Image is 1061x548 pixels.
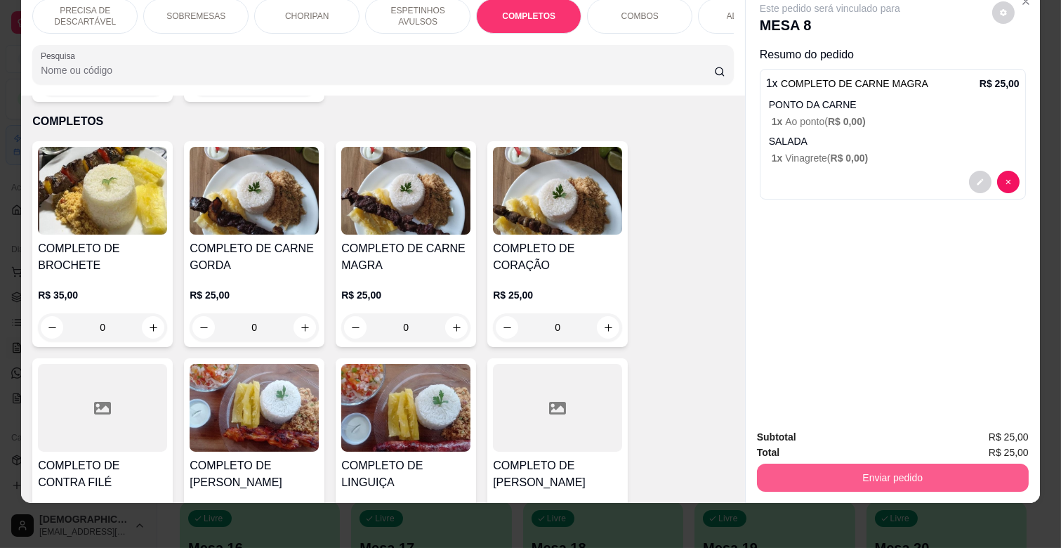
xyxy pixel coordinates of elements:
h4: COMPLETO DE CARNE MAGRA [341,240,470,274]
p: R$ 25,00 [190,288,319,302]
p: ESPETINHOS AVULSOS [377,5,459,27]
p: COMPLETOS [32,113,734,130]
p: R$ 25,00 [341,288,470,302]
h4: COMPLETO DE CORAÇÃO [493,240,622,274]
span: R$ 25,00 [989,429,1029,445]
strong: Subtotal [757,431,796,443]
img: product-image [190,364,319,452]
h4: COMPLETO DE [PERSON_NAME] [190,457,319,491]
button: decrease-product-quantity [997,171,1020,193]
button: Enviar pedido [757,464,1029,492]
p: PONTO DA CARNE [769,98,1020,112]
p: ADICIONAIS [727,11,775,22]
button: decrease-product-quantity [969,171,991,193]
h4: COMPLETO DE [PERSON_NAME] [493,457,622,491]
p: Vinagrete ( [772,151,1020,165]
button: decrease-product-quantity [992,1,1015,24]
img: product-image [190,147,319,235]
span: R$ 0,00 ) [831,152,869,164]
p: MESA 8 [760,15,900,35]
label: Pesquisa [41,50,80,62]
span: 1 x [772,152,785,164]
p: SOBREMESAS [166,11,225,22]
h4: COMPLETO DE BROCHETE [38,240,167,274]
p: 1 x [766,75,928,92]
p: COMBOS [621,11,659,22]
img: product-image [493,147,622,235]
p: SALADA [769,134,1020,148]
span: R$ 0,00 ) [828,116,866,127]
p: Resumo do pedido [760,46,1026,63]
p: R$ 25,00 [493,288,622,302]
h4: COMPLETO DE LINGUIÇA [341,457,470,491]
p: CHORIPAN [285,11,329,22]
span: R$ 25,00 [989,445,1029,460]
p: Ao ponto ( [772,115,1020,129]
p: R$ 25,00 [980,77,1020,91]
p: Este pedido será vinculado para [760,1,900,15]
p: COMPLETOS [502,11,555,22]
span: 1 x [772,116,785,127]
h4: COMPLETO DE CARNE GORDA [190,240,319,274]
p: PRECISA DE DESCARTÁVEL [44,5,126,27]
input: Pesquisa [41,63,714,77]
img: product-image [38,147,167,235]
img: product-image [341,364,470,452]
strong: Total [757,447,779,458]
p: R$ 35,00 [38,288,167,302]
img: product-image [341,147,470,235]
span: COMPLETO DE CARNE MAGRA [781,78,928,89]
h4: COMPLETO DE CONTRA FILÉ [38,457,167,491]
